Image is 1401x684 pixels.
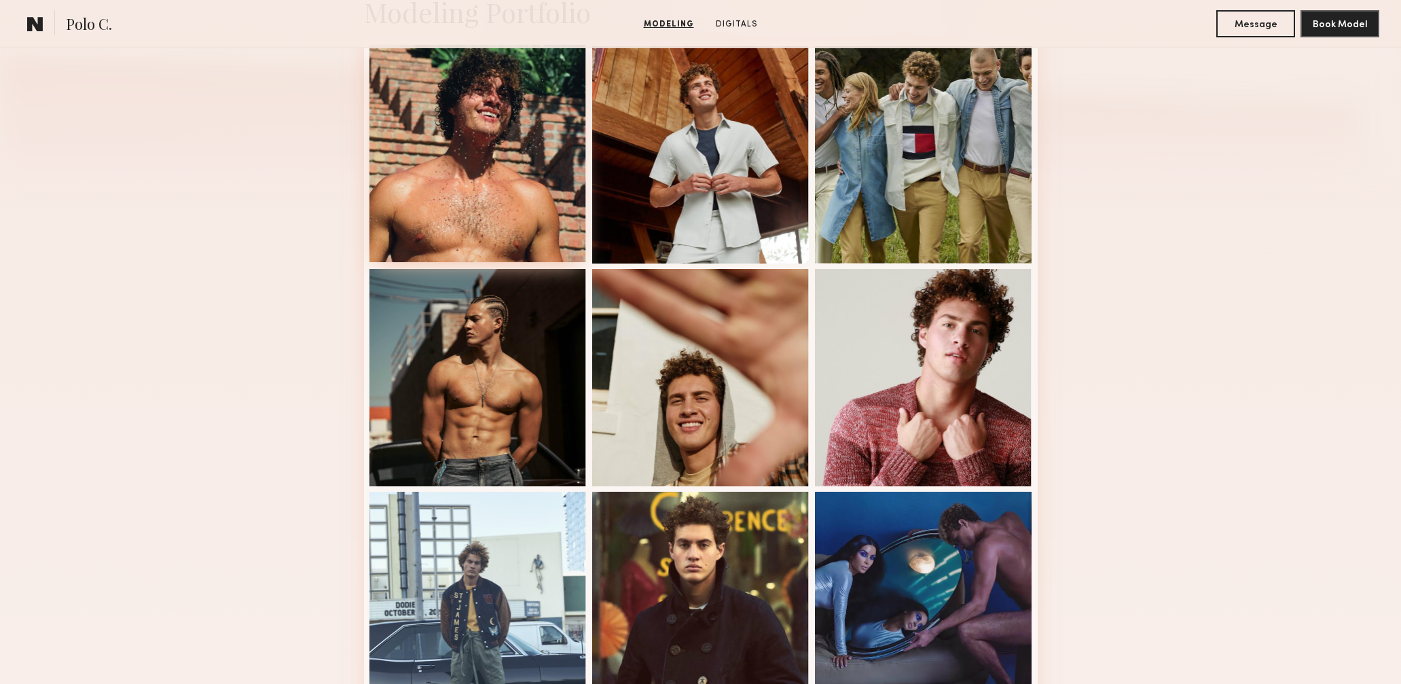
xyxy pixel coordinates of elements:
[66,14,112,37] span: Polo C.
[1300,10,1379,37] button: Book Model
[1300,18,1379,29] a: Book Model
[1216,10,1295,37] button: Message
[638,18,699,31] a: Modeling
[710,18,763,31] a: Digitals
